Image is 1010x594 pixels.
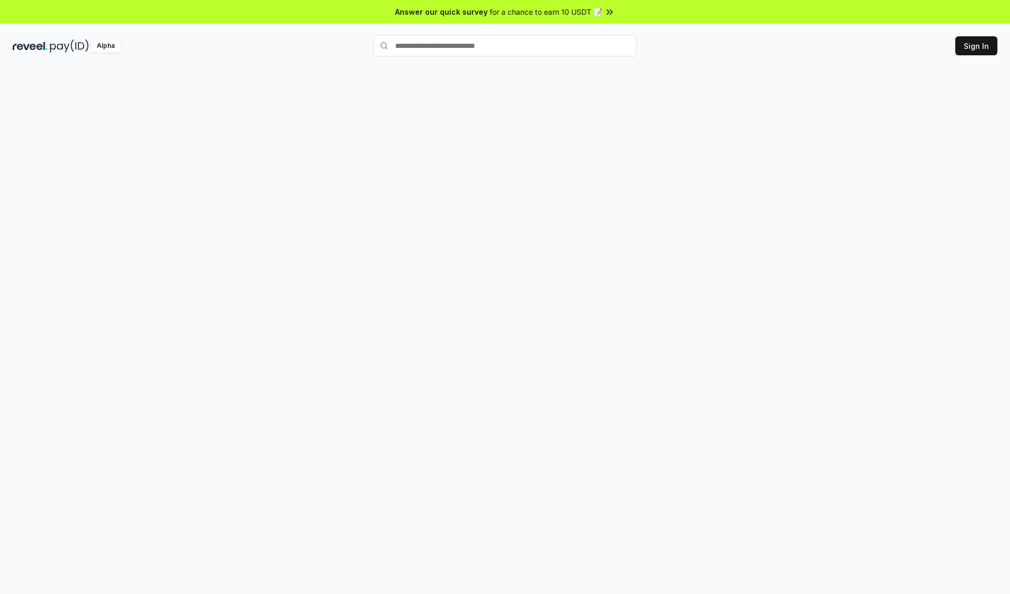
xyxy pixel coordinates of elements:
img: pay_id [50,39,89,53]
button: Sign In [955,36,997,55]
span: Answer our quick survey [395,6,488,17]
img: reveel_dark [13,39,48,53]
div: Alpha [91,39,120,53]
span: for a chance to earn 10 USDT 📝 [490,6,602,17]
